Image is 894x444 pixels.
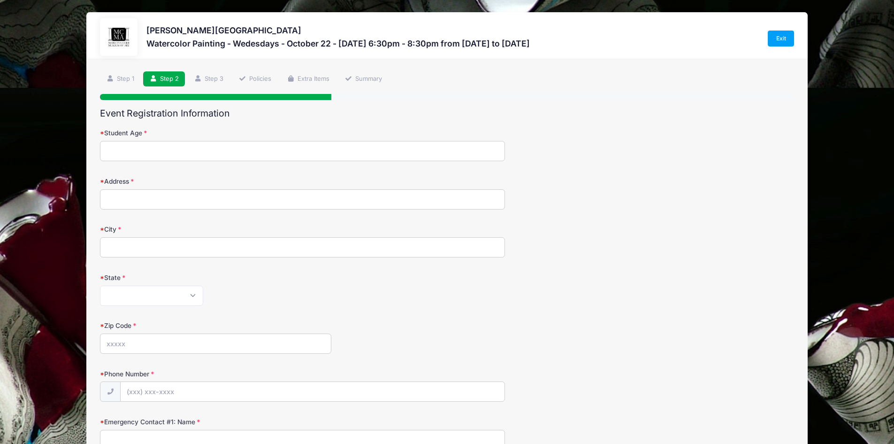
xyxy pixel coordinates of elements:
[100,128,331,138] label: Student Age
[146,39,530,48] h3: Watercolor Painting - Wedesdays - October 22 - [DATE] 6:30pm - 8:30pm from [DATE] to [DATE]
[100,334,331,354] input: xxxxx
[281,71,336,87] a: Extra Items
[100,369,331,379] label: Phone Number
[188,71,229,87] a: Step 3
[768,31,794,47] a: Exit
[100,321,331,330] label: Zip Code
[100,108,794,119] h2: Event Registration Information
[100,177,331,186] label: Address
[120,382,505,402] input: (xxx) xxx-xxxx
[233,71,278,87] a: Policies
[100,225,331,234] label: City
[338,71,388,87] a: Summary
[143,71,185,87] a: Step 2
[100,273,331,282] label: State
[146,25,530,35] h3: [PERSON_NAME][GEOGRAPHIC_DATA]
[100,71,140,87] a: Step 1
[100,417,331,427] label: Emergency Contact #1: Name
